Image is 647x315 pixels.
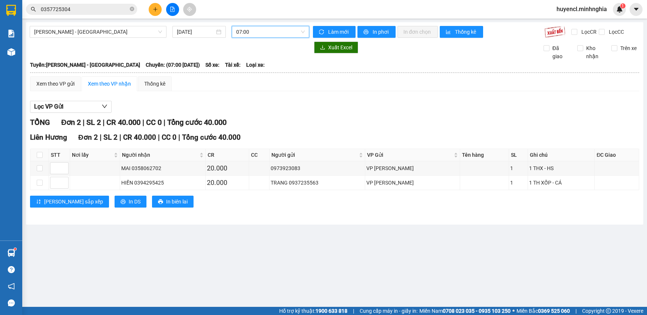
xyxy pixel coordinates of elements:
button: syncLàm mới [313,26,356,38]
span: printer [121,199,126,205]
span: CR 40.000 [106,118,141,127]
span: Lọc CC [606,28,625,36]
th: STT [49,149,70,161]
button: sort-ascending[PERSON_NAME] sắp xếp [30,196,109,208]
span: copyright [606,308,611,314]
span: Số xe: [205,61,219,69]
span: Loại xe: [246,61,265,69]
strong: 0708 023 035 - 0935 103 250 [443,308,511,314]
span: sort-ascending [36,199,41,205]
span: Tổng cước 40.000 [182,133,241,142]
span: | [575,307,577,315]
button: file-add [166,3,179,16]
span: Lọc CR [578,28,598,36]
span: close-circle [130,7,134,11]
span: down [102,103,108,109]
button: plus [149,3,162,16]
span: CC 0 [162,133,176,142]
strong: 1900 633 818 [316,308,347,314]
span: printer [363,29,370,35]
th: Tên hàng [460,149,509,161]
input: 13/09/2025 [177,28,215,36]
div: 20.000 [207,178,248,188]
img: solution-icon [7,30,15,37]
th: SL [509,149,528,161]
button: Lọc VP Gửi [30,101,112,113]
button: bar-chartThống kê [440,26,483,38]
div: Thống kê [144,80,165,88]
span: Đơn 2 [61,118,81,127]
img: icon-new-feature [616,6,623,13]
div: 1 THX - HS [529,164,593,172]
span: Đã giao [549,44,572,60]
div: 1 [510,164,526,172]
span: file-add [170,7,175,12]
span: Miền Nam [419,307,511,315]
button: printerIn biên lai [152,196,194,208]
span: VP Gửi [367,151,452,159]
span: Kho nhận [583,44,605,60]
span: | [353,307,354,315]
span: | [164,118,165,127]
span: search [31,7,36,12]
span: close-circle [130,6,134,13]
span: Phan Rí - Sài Gòn [34,26,162,37]
span: printer [158,199,163,205]
sup: 1 [14,248,16,250]
span: download [320,45,325,51]
button: printerIn DS [115,196,146,208]
b: Tuyến: [PERSON_NAME] - [GEOGRAPHIC_DATA] [30,62,140,68]
div: 1 TH XỐP - CÁ [529,179,593,187]
span: Xuất Excel [328,43,352,52]
span: caret-down [633,6,640,13]
strong: 0369 525 060 [538,308,570,314]
div: VP [PERSON_NAME] [366,179,459,187]
span: In phơi [373,28,390,36]
button: caret-down [630,3,643,16]
span: | [119,133,121,142]
span: question-circle [8,266,15,273]
th: Ghi chú [528,149,595,161]
button: printerIn phơi [357,26,396,38]
span: Cung cấp máy in - giấy in: [360,307,417,315]
span: Nơi lấy [72,151,112,159]
span: aim [187,7,192,12]
img: warehouse-icon [7,48,15,56]
span: 07:00 [236,26,305,37]
div: 20.000 [207,163,248,173]
span: notification [8,283,15,290]
div: Xem theo VP nhận [88,80,131,88]
span: sync [319,29,325,35]
span: [PERSON_NAME] sắp xếp [44,198,103,206]
input: Tìm tên, số ĐT hoặc mã đơn [41,5,128,13]
span: SL 2 [103,133,118,142]
button: In đơn chọn [397,26,438,38]
span: plus [153,7,158,12]
span: Liên Hương [30,133,67,142]
div: TRANG 0937235563 [271,179,364,187]
span: Hỗ trợ kỹ thuật: [279,307,347,315]
span: Lọc VP Gửi [34,102,63,111]
div: HIỀN 0394295425 [121,179,204,187]
span: Đơn 2 [78,133,98,142]
span: | [103,118,105,127]
span: | [178,133,180,142]
div: 1 [510,179,526,187]
span: Người gửi [271,151,357,159]
span: Tổng cước 40.000 [167,118,227,127]
span: Trên xe [617,44,640,52]
span: | [158,133,160,142]
button: downloadXuất Excel [314,42,358,53]
span: Người nhận [122,151,198,159]
span: SL 2 [86,118,101,127]
div: VP [PERSON_NAME] [366,164,459,172]
span: message [8,299,15,306]
sup: 1 [620,3,625,9]
span: Làm mới [328,28,350,36]
div: MAI 0358062702 [121,164,204,172]
span: ⚪️ [512,309,515,312]
span: | [83,118,85,127]
span: | [100,133,102,142]
span: In biên lai [166,198,188,206]
button: aim [183,3,196,16]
